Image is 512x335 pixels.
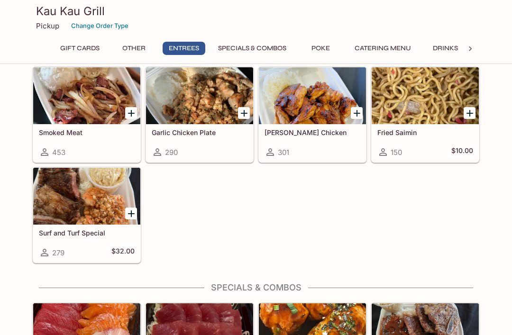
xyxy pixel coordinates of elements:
a: Garlic Chicken Plate290 [146,67,254,163]
h4: Specials & Combos [32,282,480,293]
a: Fried Saimin150$10.00 [371,67,479,163]
div: Garlic Chicken Plate [146,67,253,124]
button: Change Order Type [67,18,133,33]
button: Add Teri Chicken [351,107,363,119]
span: 150 [391,148,402,157]
div: Smoked Meat [33,67,140,124]
h5: Surf and Turf Special [39,229,135,237]
button: Entrees [163,42,205,55]
h5: $32.00 [111,247,135,258]
h5: Smoked Meat [39,128,135,136]
button: Drinks [424,42,466,55]
h5: Fried Saimin [377,128,473,136]
span: 290 [165,148,178,157]
a: [PERSON_NAME] Chicken301 [258,67,366,163]
h3: Kau Kau Grill [36,4,476,18]
button: Catering Menu [349,42,416,55]
span: 453 [52,148,65,157]
button: Add Garlic Chicken Plate [238,107,250,119]
button: Specials & Combos [213,42,292,55]
a: Smoked Meat453 [33,67,141,163]
h5: [PERSON_NAME] Chicken [265,128,360,136]
span: 301 [278,148,289,157]
button: Add Fried Saimin [464,107,475,119]
button: Gift Cards [55,42,105,55]
button: Other [112,42,155,55]
a: Surf and Turf Special279$32.00 [33,167,141,263]
button: Poke [299,42,342,55]
h5: $10.00 [451,146,473,158]
p: Pickup [36,21,59,30]
div: Fried Saimin [372,67,479,124]
span: 279 [52,248,64,257]
button: Add Smoked Meat [125,107,137,119]
button: Add Surf and Turf Special [125,208,137,219]
div: Teri Chicken [259,67,366,124]
div: Surf and Turf Special [33,168,140,225]
h5: Garlic Chicken Plate [152,128,247,136]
